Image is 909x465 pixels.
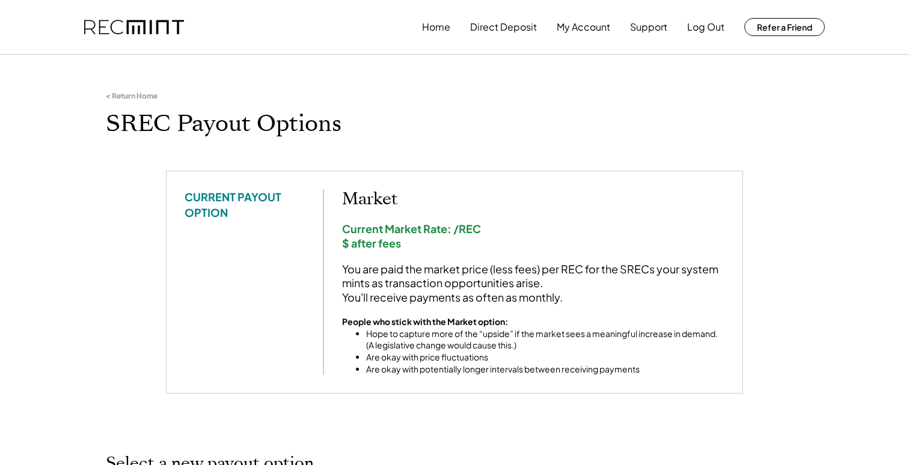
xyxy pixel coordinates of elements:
div: CURRENT PAYOUT OPTION [185,189,305,219]
h1: SREC Payout Options [106,110,803,138]
button: Log Out [687,15,724,39]
strong: People who stick with the Market option: [342,316,508,327]
div: Current Market Rate: /REC $ after fees [342,222,724,250]
li: Are okay with potentially longer intervals between receiving payments [366,363,724,375]
li: Are okay with price fluctuations [366,351,724,363]
button: Support [630,15,667,39]
img: recmint-logotype%403x.png [84,20,184,35]
button: Home [422,15,450,39]
div: You are paid the market price (less fees) per REC for the SRECs your system mints as transaction ... [342,262,724,304]
div: < Return Home [106,91,158,101]
button: Direct Deposit [470,15,537,39]
button: My Account [557,15,610,39]
li: Hope to capture more of the “upside” if the market sees a meaningful increase in demand. (A legis... [366,328,724,351]
button: Refer a Friend [744,18,825,36]
h2: Market [342,189,724,210]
